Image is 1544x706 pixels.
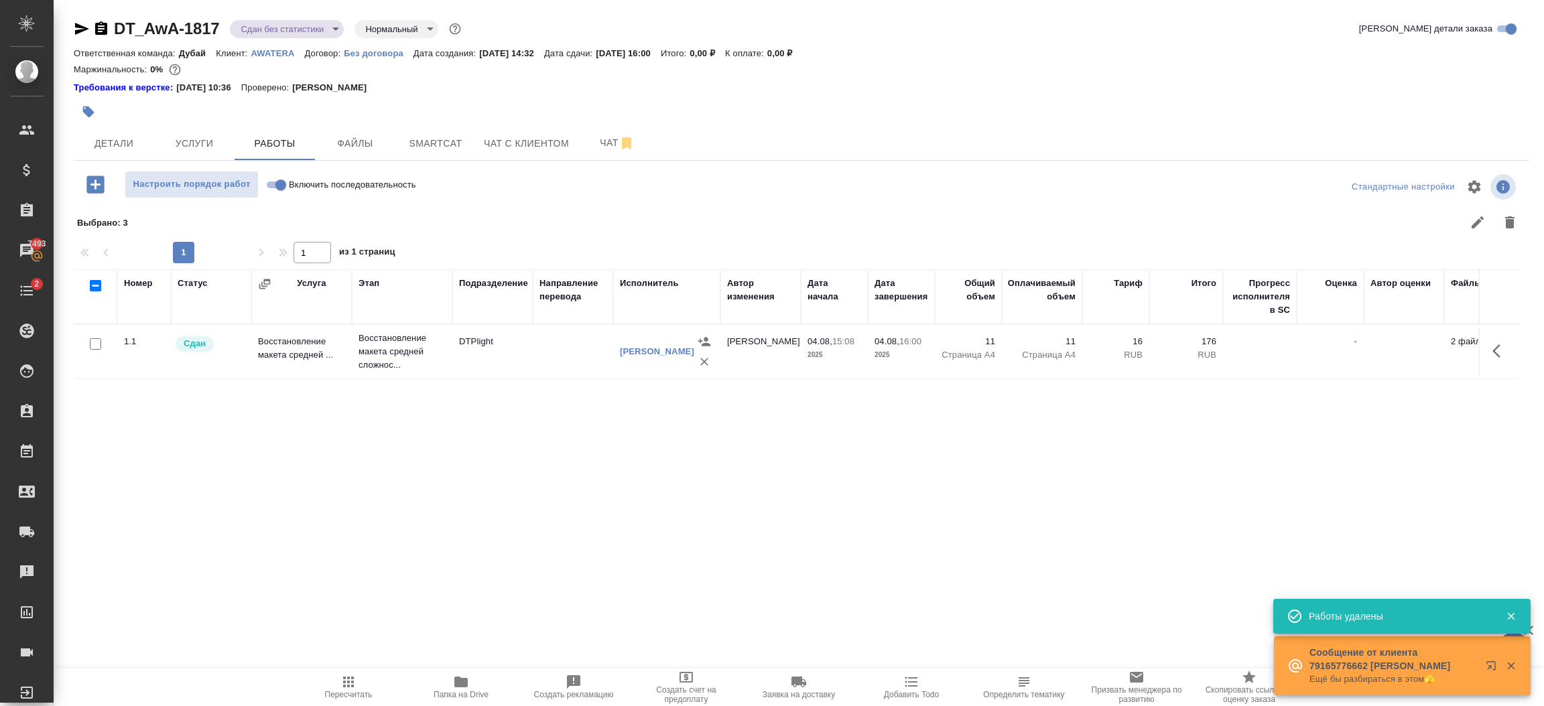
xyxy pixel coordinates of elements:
[1497,610,1525,622] button: Закрыть
[1309,646,1477,673] p: Сообщение от клиента 79165776662 [PERSON_NAME]
[1309,673,1477,686] p: Ещё бы разбираться в этом🫣
[1309,610,1486,623] div: Работы удалены
[1497,660,1525,672] button: Закрыть
[1478,652,1510,685] button: Открыть в новой вкладке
